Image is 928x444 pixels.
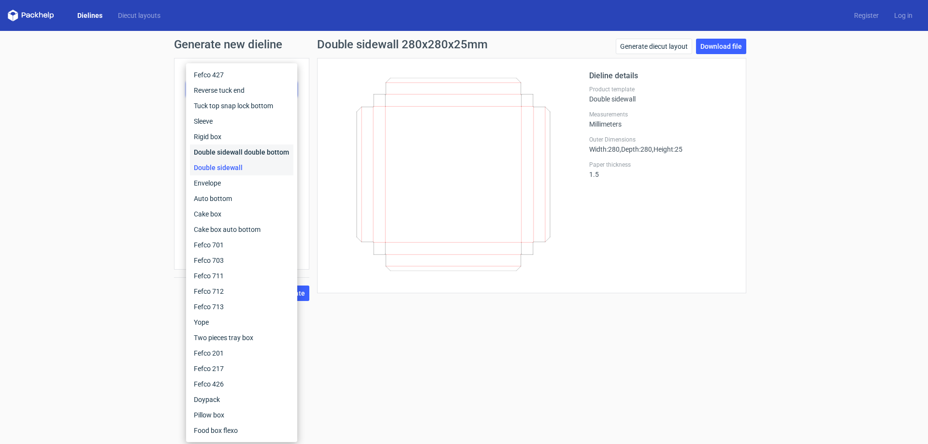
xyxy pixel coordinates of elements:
h1: Generate new dieline [174,39,754,50]
a: Download file [696,39,746,54]
div: Cake box [190,206,293,222]
div: Fefco 201 [190,345,293,361]
div: Fefco 427 [190,67,293,83]
div: Millimeters [589,111,734,128]
div: Sleeve [190,114,293,129]
div: Envelope [190,175,293,191]
a: Diecut layouts [110,11,168,20]
div: Reverse tuck end [190,83,293,98]
a: Generate diecut layout [616,39,692,54]
label: Product template [589,86,734,93]
a: Log in [886,11,920,20]
div: Double sidewall [589,86,734,103]
div: Double sidewall [190,160,293,175]
div: Rigid box [190,129,293,144]
div: Fefco 703 [190,253,293,268]
label: Measurements [589,111,734,118]
h2: Dieline details [589,70,734,82]
div: Fefco 426 [190,376,293,392]
div: Two pieces tray box [190,330,293,345]
div: Auto bottom [190,191,293,206]
span: , Height : 25 [652,145,682,153]
div: Fefco 217 [190,361,293,376]
div: Doypack [190,392,293,407]
span: , Depth : 280 [620,145,652,153]
h1: Double sidewall 280x280x25mm [317,39,488,50]
div: Food box flexo [190,423,293,438]
label: Outer Dimensions [589,136,734,143]
div: Yope [190,315,293,330]
a: Dielines [70,11,110,20]
div: Cake box auto bottom [190,222,293,237]
a: Register [846,11,886,20]
div: Fefco 713 [190,299,293,315]
div: Double sidewall double bottom [190,144,293,160]
label: Paper thickness [589,161,734,169]
div: Fefco 701 [190,237,293,253]
div: Fefco 712 [190,284,293,299]
span: Width : 280 [589,145,620,153]
div: Tuck top snap lock bottom [190,98,293,114]
div: Fefco 711 [190,268,293,284]
div: Pillow box [190,407,293,423]
div: 1.5 [589,161,734,178]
